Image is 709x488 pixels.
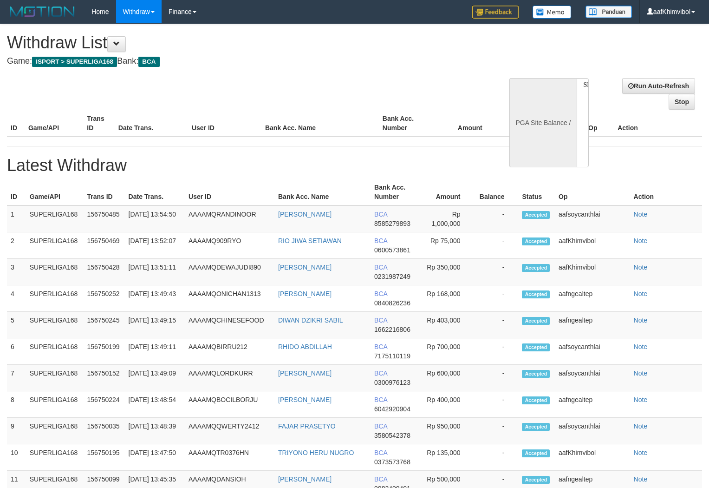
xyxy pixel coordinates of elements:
[555,444,630,471] td: aafKhimvibol
[125,312,185,338] td: [DATE] 13:49:15
[83,312,124,338] td: 156750245
[7,33,463,52] h1: Withdraw List
[533,6,572,19] img: Button%20Memo.svg
[26,285,84,312] td: SUPERLIGA168
[585,110,614,137] th: Op
[509,78,576,167] div: PGA Site Balance /
[555,205,630,232] td: aafsoycanthlai
[7,444,26,471] td: 10
[125,338,185,365] td: [DATE] 13:49:11
[475,365,519,391] td: -
[7,312,26,338] td: 5
[555,232,630,259] td: aafKhimvibol
[522,237,550,245] span: Accepted
[83,205,124,232] td: 156750485
[83,444,124,471] td: 156750195
[379,110,437,137] th: Bank Acc. Number
[125,444,185,471] td: [DATE] 13:47:50
[188,110,261,137] th: User ID
[419,444,475,471] td: Rp 135,000
[83,365,124,391] td: 156750152
[32,57,117,67] span: ISPORT > SUPERLIGA168
[374,396,387,403] span: BCA
[419,391,475,418] td: Rp 400,000
[622,78,695,94] a: Run Auto-Refresh
[419,205,475,232] td: Rp 1,000,000
[26,205,84,232] td: SUPERLIGA168
[125,232,185,259] td: [DATE] 13:52:07
[371,179,419,205] th: Bank Acc. Number
[437,110,496,137] th: Amount
[634,343,648,350] a: Note
[185,205,274,232] td: AAAAMQRANDINOOR
[475,444,519,471] td: -
[115,110,188,137] th: Date Trans.
[374,326,410,333] span: 1662216806
[475,391,519,418] td: -
[26,232,84,259] td: SUPERLIGA168
[475,259,519,285] td: -
[26,418,84,444] td: SUPERLIGA168
[555,312,630,338] td: aafngealtep
[7,232,26,259] td: 2
[185,285,274,312] td: AAAAMQONICHAN1313
[26,391,84,418] td: SUPERLIGA168
[472,6,519,19] img: Feedback.jpg
[26,312,84,338] td: SUPERLIGA168
[185,259,274,285] td: AAAAMQDEWAJUDI890
[185,391,274,418] td: AAAAMQBOCILBORJU
[26,444,84,471] td: SUPERLIGA168
[419,285,475,312] td: Rp 168,000
[7,205,26,232] td: 1
[634,290,648,297] a: Note
[374,449,387,456] span: BCA
[125,259,185,285] td: [DATE] 13:51:11
[185,179,274,205] th: User ID
[475,232,519,259] td: -
[374,369,387,377] span: BCA
[374,246,410,254] span: 0600573861
[522,476,550,484] span: Accepted
[522,396,550,404] span: Accepted
[555,259,630,285] td: aafKhimvibol
[634,396,648,403] a: Note
[475,312,519,338] td: -
[278,237,342,244] a: RIO JIWA SETIAWAN
[83,179,124,205] th: Trans ID
[374,405,410,413] span: 6042920904
[555,365,630,391] td: aafsoycanthlai
[374,290,387,297] span: BCA
[496,110,550,137] th: Balance
[278,422,336,430] a: FAJAR PRASETYO
[26,179,84,205] th: Game/API
[374,432,410,439] span: 3580542378
[83,391,124,418] td: 156750224
[374,299,410,307] span: 0840826236
[278,475,332,483] a: [PERSON_NAME]
[278,343,332,350] a: RHIDO ABDILLAH
[278,264,332,271] a: [PERSON_NAME]
[125,365,185,391] td: [DATE] 13:49:09
[475,179,519,205] th: Balance
[83,259,124,285] td: 156750428
[555,338,630,365] td: aafsoycanthlai
[419,259,475,285] td: Rp 350,000
[419,418,475,444] td: Rp 950,000
[634,369,648,377] a: Note
[669,94,695,110] a: Stop
[83,338,124,365] td: 156750199
[274,179,371,205] th: Bank Acc. Name
[185,444,274,471] td: AAAAMQTR0376HN
[138,57,159,67] span: BCA
[522,317,550,325] span: Accepted
[634,211,648,218] a: Note
[555,391,630,418] td: aafngealtep
[261,110,379,137] th: Bank Acc. Name
[374,422,387,430] span: BCA
[7,179,26,205] th: ID
[518,179,555,205] th: Status
[7,259,26,285] td: 3
[7,285,26,312] td: 4
[278,290,332,297] a: [PERSON_NAME]
[374,317,387,324] span: BCA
